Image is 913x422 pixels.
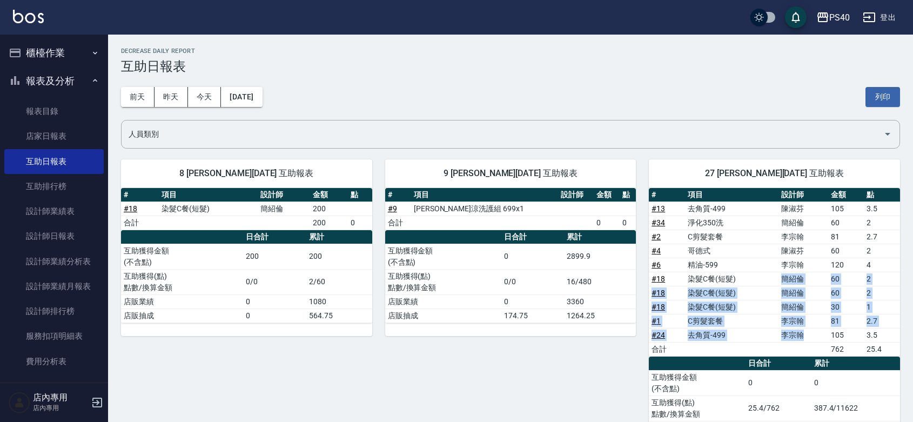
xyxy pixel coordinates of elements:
a: 互助日報表 [4,149,104,174]
td: 互助獲得金額 (不含點) [649,370,746,396]
td: 陳淑芬 [778,244,828,258]
td: 16/480 [564,269,636,294]
td: 2 [864,244,900,258]
th: 累計 [564,230,636,244]
td: 200 [243,244,306,269]
td: 陳淑芬 [778,202,828,216]
th: 設計師 [778,188,828,202]
td: 2.7 [864,314,900,328]
td: 李宗翰 [778,328,828,342]
td: 簡紹倫 [258,202,310,216]
a: 服務扣項明細表 [4,324,104,349]
a: #24 [652,331,665,339]
th: 金額 [310,188,348,202]
span: 8 [PERSON_NAME][DATE] 互助報表 [134,168,359,179]
td: 105 [828,328,864,342]
button: 前天 [121,87,155,107]
td: 染髮C餐(短髮) [685,272,778,286]
td: 染髮C餐(短髮) [685,286,778,300]
table: a dense table [121,230,372,323]
th: 日合計 [501,230,564,244]
td: 25.4 [864,342,900,356]
button: 報表及分析 [4,67,104,95]
a: #1 [652,317,661,325]
th: 累計 [811,357,900,371]
div: PS40 [829,11,850,24]
td: 3.5 [864,202,900,216]
td: 0 [594,216,620,230]
button: 櫃檯作業 [4,39,104,67]
td: 0 [348,216,372,230]
a: #18 [652,289,665,297]
td: 200 [310,216,348,230]
a: 設計師業績表 [4,199,104,224]
td: 1264.25 [564,309,636,323]
a: #18 [652,274,665,283]
td: 30 [828,300,864,314]
td: 0 [501,244,564,269]
th: 項目 [685,188,778,202]
td: 互助獲得金額 (不含點) [385,244,501,269]
td: 60 [828,216,864,230]
td: 0 [620,216,636,230]
a: #2 [652,232,661,241]
button: 今天 [188,87,221,107]
a: #6 [652,260,661,269]
button: PS40 [812,6,854,29]
table: a dense table [121,188,372,230]
th: 金額 [828,188,864,202]
a: #13 [652,204,665,213]
button: 登出 [858,8,900,28]
button: save [785,6,807,28]
td: 簡紹倫 [778,300,828,314]
th: 項目 [159,188,258,202]
th: # [121,188,159,202]
th: 累計 [306,230,372,244]
td: 387.4/11622 [811,396,900,421]
th: 點 [864,188,900,202]
td: 0 [243,309,306,323]
td: 60 [828,244,864,258]
td: 60 [828,272,864,286]
td: 李宗翰 [778,258,828,272]
a: 費用分析表 [4,349,104,374]
td: 0/0 [501,269,564,294]
td: 去角質-499 [685,202,778,216]
td: 互助獲得(點) 點數/換算金額 [121,269,243,294]
td: 2.7 [864,230,900,244]
button: Open [879,125,896,143]
a: 設計師業績月報表 [4,274,104,299]
input: 人員名稱 [126,125,879,144]
td: 店販抽成 [121,309,243,323]
a: 設計師日報表 [4,224,104,249]
table: a dense table [385,188,636,230]
td: 店販業績 [385,294,501,309]
td: 174.75 [501,309,564,323]
th: 金額 [594,188,620,202]
td: 2899.9 [564,244,636,269]
h2: Decrease Daily Report [121,48,900,55]
td: 0 [746,370,811,396]
span: 27 [PERSON_NAME][DATE] 互助報表 [662,168,887,179]
td: 120 [828,258,864,272]
td: 81 [828,230,864,244]
button: 列印 [865,87,900,107]
a: #4 [652,246,661,255]
th: 設計師 [558,188,594,202]
a: 互助排行榜 [4,174,104,199]
td: [PERSON_NAME]涼洗護組 699x1 [411,202,558,216]
td: 564.75 [306,309,372,323]
td: 25.4/762 [746,396,811,421]
td: 去角質-499 [685,328,778,342]
span: 9 [PERSON_NAME][DATE] 互助報表 [398,168,623,179]
td: 1080 [306,294,372,309]
td: 2/60 [306,269,372,294]
td: 60 [828,286,864,300]
td: C剪髮套餐 [685,230,778,244]
a: 設計師業績分析表 [4,249,104,274]
td: 2 [864,286,900,300]
td: 0 [243,294,306,309]
td: 精油-599 [685,258,778,272]
td: 哥德式 [685,244,778,258]
img: Person [9,392,30,413]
